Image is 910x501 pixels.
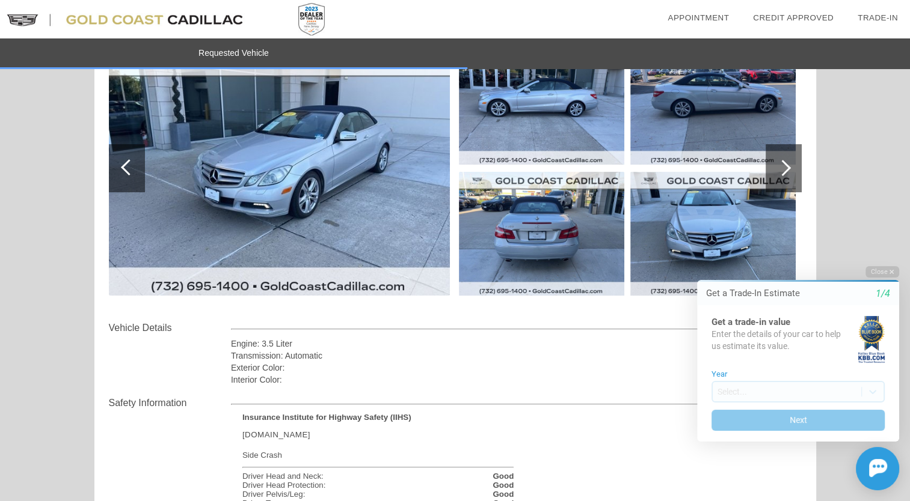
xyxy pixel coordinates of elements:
div: Vehicle Details [109,321,231,335]
div: Driver Head and Neck: [242,472,324,481]
div: Side Crash [242,448,514,463]
strong: Good [493,490,514,499]
a: Credit Approved [753,13,834,22]
strong: Insurance Institute for Highway Safety (IIHS) [242,413,411,422]
img: d02d96e30339e26c9bea5777f97544b2x.jpg [459,172,624,296]
strong: Good [493,481,514,490]
div: Driver Pelvis/Leg: [242,490,305,499]
div: Engine: 3.5 Liter [231,338,799,350]
img: d0b63cbe239f01615a14eceb2a8af263x.jpg [630,41,796,165]
img: be87d3fa4f3e50d97c0a2e5faeac2b0bx.jpg [630,172,796,296]
a: [DOMAIN_NAME] [242,430,310,439]
div: Interior Color: [231,374,799,386]
div: Driver Head Protection: [242,481,326,490]
iframe: Chat Assistance [672,255,910,501]
img: 598b30c6d768b5566d38d4f7e5b6202ex.jpg [109,41,450,296]
div: Transmission: Automatic [231,350,799,362]
a: Trade-In [858,13,898,22]
img: 59008efc65faabf11449b8faa1e926f0x.jpg [459,41,624,165]
div: Safety Information [109,396,231,410]
div: Exterior Color: [231,362,799,374]
strong: Good [493,472,514,481]
a: Appointment [668,13,729,22]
